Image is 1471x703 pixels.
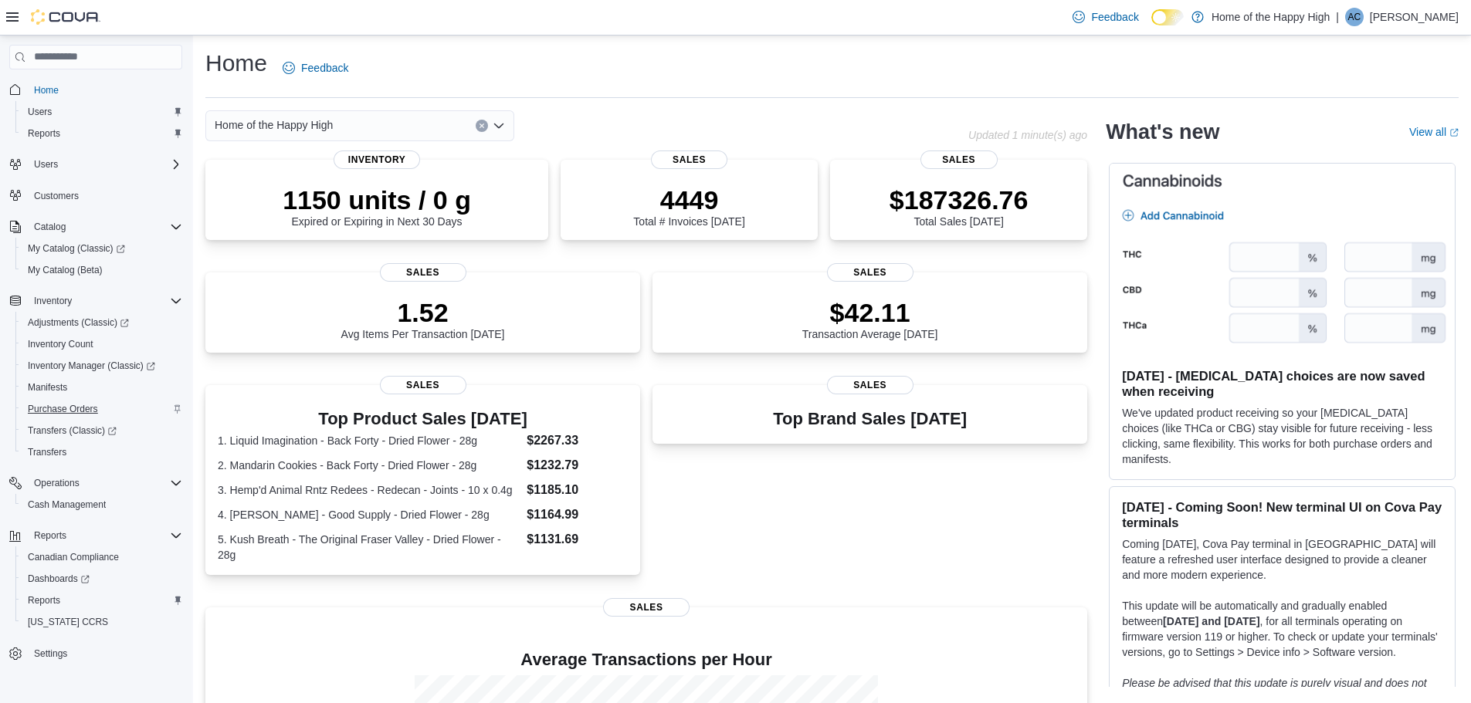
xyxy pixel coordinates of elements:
div: Total Sales [DATE] [890,184,1029,228]
dt: 5. Kush Breath - The Original Fraser Valley - Dried Flower - 28g [218,532,520,563]
input: Dark Mode [1151,9,1184,25]
img: Cova [31,9,100,25]
span: Purchase Orders [22,400,182,418]
a: Reports [22,124,66,143]
span: Adjustments (Classic) [28,316,129,329]
span: Canadian Compliance [22,548,182,566]
span: Sales [827,263,913,282]
span: Inventory Manager (Classic) [28,360,155,372]
p: 1150 units / 0 g [283,184,471,215]
span: Cash Management [28,499,106,511]
span: Customers [28,186,182,205]
button: Clear input [476,120,488,132]
dd: $1131.69 [527,530,628,549]
button: Reports [3,525,188,546]
button: Inventory [3,290,188,312]
a: Manifests [22,378,73,397]
span: Home [28,80,182,100]
a: Feedback [1066,2,1144,32]
span: Home [34,84,59,96]
a: My Catalog (Beta) [22,261,109,279]
div: Amber Cowan [1345,8,1364,26]
div: Avg Items Per Transaction [DATE] [341,297,505,340]
span: Operations [28,474,182,492]
span: Feedback [301,60,348,76]
dd: $2267.33 [527,431,628,450]
h2: What's new [1106,120,1219,144]
span: Inventory Manager (Classic) [22,357,182,375]
span: [US_STATE] CCRS [28,616,108,628]
div: Transaction Average [DATE] [802,297,938,340]
span: Canadian Compliance [28,551,119,563]
span: Settings [28,644,182,663]
dt: 1. Liquid Imagination - Back Forty - Dried Flower - 28g [218,433,520,448]
a: Cash Management [22,495,112,514]
a: Adjustments (Classic) [15,312,188,333]
button: My Catalog (Beta) [15,259,188,281]
button: Open list of options [493,120,505,132]
p: We've updated product receiving so your [MEDICAL_DATA] choices (like THCa or CBG) stay visible fo... [1122,405,1442,467]
span: Inventory Count [28,338,93,350]
span: Dark Mode [1151,25,1152,26]
h3: Top Brand Sales [DATE] [773,410,967,428]
a: Transfers (Classic) [22,421,123,440]
a: [US_STATE] CCRS [22,613,114,631]
span: Customers [34,190,79,202]
a: View allExternal link [1409,126,1459,138]
a: Transfers [22,443,73,461]
dt: 4. [PERSON_NAME] - Good Supply - Dried Flower - 28g [218,507,520,522]
a: Home [28,81,65,100]
span: Feedback [1091,9,1138,25]
button: [US_STATE] CCRS [15,611,188,633]
span: Purchase Orders [28,403,98,415]
button: Purchase Orders [15,398,188,420]
button: Inventory Count [15,333,188,355]
h3: Top Product Sales [DATE] [218,410,628,428]
span: Catalog [28,218,182,236]
span: My Catalog (Beta) [28,264,103,276]
h1: Home [205,48,267,79]
a: Customers [28,187,85,205]
span: Transfers (Classic) [22,421,182,440]
span: Home of the Happy High [215,116,333,134]
a: Settings [28,644,73,663]
button: Catalog [28,218,72,236]
span: Users [28,106,52,118]
span: Manifests [28,381,67,394]
span: Sales [380,376,466,394]
span: Sales [651,150,728,169]
button: Transfers [15,441,188,463]
button: Users [3,154,188,175]
span: Sales [603,598,690,617]
span: Settings [34,647,67,660]
svg: External link [1449,128,1459,137]
span: Adjustments (Classic) [22,313,182,332]
button: Operations [3,472,188,494]
button: Home [3,79,188,101]
a: Transfers (Classic) [15,420,188,441]
a: Dashboards [22,569,96,588]
a: Inventory Manager (Classic) [22,357,161,375]
button: Cash Management [15,494,188,515]
span: My Catalog (Beta) [22,261,182,279]
a: Users [22,103,58,121]
span: Sales [920,150,998,169]
span: My Catalog (Classic) [22,239,182,258]
p: Home of the Happy High [1212,8,1330,26]
button: Manifests [15,377,188,398]
a: Purchase Orders [22,400,104,418]
p: Updated 1 minute(s) ago [968,129,1087,141]
span: Manifests [22,378,182,397]
span: Sales [827,376,913,394]
h4: Average Transactions per Hour [218,651,1075,669]
span: Reports [28,526,182,545]
span: Inventory [28,292,182,310]
a: My Catalog (Classic) [22,239,131,258]
a: Dashboards [15,568,188,590]
span: Inventory [334,150,420,169]
span: My Catalog (Classic) [28,242,125,255]
button: Canadian Compliance [15,546,188,568]
span: Cash Management [22,495,182,514]
button: Settings [3,642,188,664]
p: $187326.76 [890,184,1029,215]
